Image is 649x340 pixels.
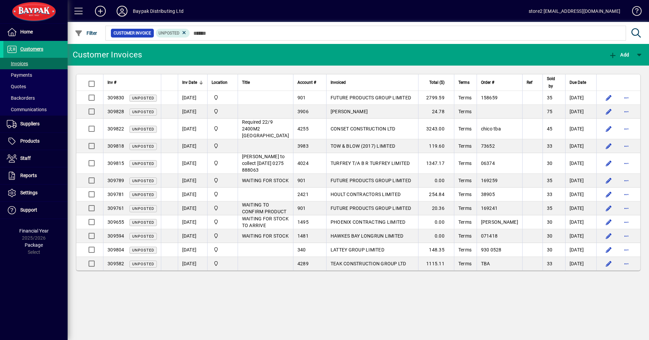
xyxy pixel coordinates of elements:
[3,167,68,184] a: Reports
[565,215,596,229] td: [DATE]
[20,46,43,52] span: Customers
[547,261,553,266] span: 33
[529,6,620,17] div: store2 [EMAIL_ADDRESS][DOMAIN_NAME]
[547,219,553,225] span: 30
[212,94,234,101] span: Baypak - Onekawa
[603,141,614,151] button: Edit
[418,153,454,174] td: 1347.17
[603,258,614,269] button: Edit
[242,154,285,173] span: [PERSON_NAME] to collect [DATE] 0275 888063
[458,205,472,211] span: Terms
[621,244,632,255] button: More options
[331,205,411,211] span: FUTURE PRODUCTS GROUP LIMITED
[3,133,68,150] a: Products
[331,126,395,131] span: CONSET CONSTRUCTION LTD
[132,193,154,197] span: Unposted
[547,95,553,100] span: 35
[603,92,614,103] button: Edit
[481,126,501,131] span: chico tba
[212,232,234,240] span: Baypak - Onekawa
[481,79,494,86] span: Order #
[331,219,406,225] span: PHOENIX CONTRACTING LIMITED
[458,161,472,166] span: Terms
[178,243,207,257] td: [DATE]
[565,174,596,188] td: [DATE]
[20,138,40,144] span: Products
[565,229,596,243] td: [DATE]
[627,1,641,23] a: Knowledge Base
[182,79,197,86] span: Inv Date
[331,261,406,266] span: TEAK CONSTRUCTION GROUP LTD
[565,201,596,215] td: [DATE]
[547,205,553,211] span: 35
[547,161,553,166] span: 30
[178,229,207,243] td: [DATE]
[132,234,154,239] span: Unposted
[458,79,470,86] span: Terms
[132,144,154,149] span: Unposted
[3,69,68,81] a: Payments
[418,139,454,153] td: 119.60
[107,109,124,114] span: 309828
[178,257,207,270] td: [DATE]
[107,79,157,86] div: Inv #
[621,123,632,134] button: More options
[418,215,454,229] td: 0.00
[481,233,498,239] span: 071418
[570,79,586,86] span: Due Date
[603,106,614,117] button: Edit
[3,58,68,69] a: Invoices
[297,178,306,183] span: 901
[547,178,553,183] span: 35
[107,192,124,197] span: 309781
[212,79,227,86] span: Location
[331,95,411,100] span: FUTURE PRODUCTS GROUP LIMITED
[297,261,309,266] span: 4289
[565,153,596,174] td: [DATE]
[621,92,632,103] button: More options
[565,257,596,270] td: [DATE]
[547,233,553,239] span: 30
[178,153,207,174] td: [DATE]
[178,139,207,153] td: [DATE]
[297,79,322,86] div: Account #
[429,79,444,86] span: Total ($)
[178,188,207,201] td: [DATE]
[7,84,26,89] span: Quotes
[621,189,632,200] button: More options
[107,247,124,252] span: 309804
[565,119,596,139] td: [DATE]
[565,105,596,119] td: [DATE]
[458,109,472,114] span: Terms
[603,158,614,169] button: Edit
[565,139,596,153] td: [DATE]
[20,190,38,195] span: Settings
[458,247,472,252] span: Terms
[20,155,31,161] span: Staff
[73,27,99,39] button: Filter
[297,219,309,225] span: 1495
[107,95,124,100] span: 309830
[182,79,203,86] div: Inv Date
[242,233,289,239] span: WAITING FOR STOCK
[107,161,124,166] span: 309815
[297,95,306,100] span: 901
[621,175,632,186] button: More options
[178,91,207,105] td: [DATE]
[3,202,68,219] a: Support
[458,233,472,239] span: Terms
[3,185,68,201] a: Settings
[621,106,632,117] button: More options
[297,233,309,239] span: 1481
[107,79,116,86] span: Inv #
[20,121,40,126] span: Suppliers
[331,192,401,197] span: HOULT CONTRACTORS LIMITED
[621,158,632,169] button: More options
[565,188,596,201] td: [DATE]
[242,79,250,86] span: Title
[418,91,454,105] td: 2799.59
[212,246,234,253] span: Baypak - Onekawa
[481,247,502,252] span: 930 0528
[331,178,411,183] span: FUTURE PRODUCTS GROUP LIMITED
[297,126,309,131] span: 4255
